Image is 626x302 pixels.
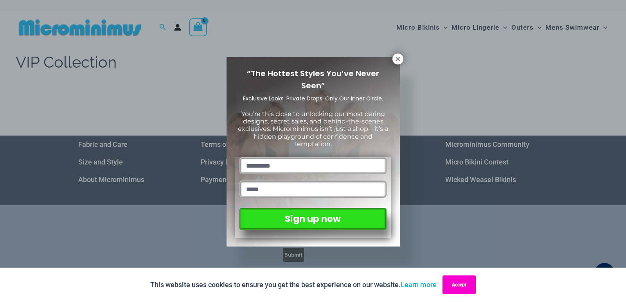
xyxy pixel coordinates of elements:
span: “The Hottest Styles You’ve Never Seen” [247,68,379,91]
a: Learn more [401,281,437,289]
p: This website uses cookies to ensure you get the best experience on our website. [150,279,437,291]
button: Accept [443,275,476,294]
span: Exclusive Looks. Private Drops. Only Our Inner Circle. [243,95,383,102]
button: Close [392,54,403,64]
button: Sign up now [239,208,386,230]
span: You’re this close to unlocking our most daring designs, secret sales, and behind-the-scenes exclu... [238,110,388,148]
